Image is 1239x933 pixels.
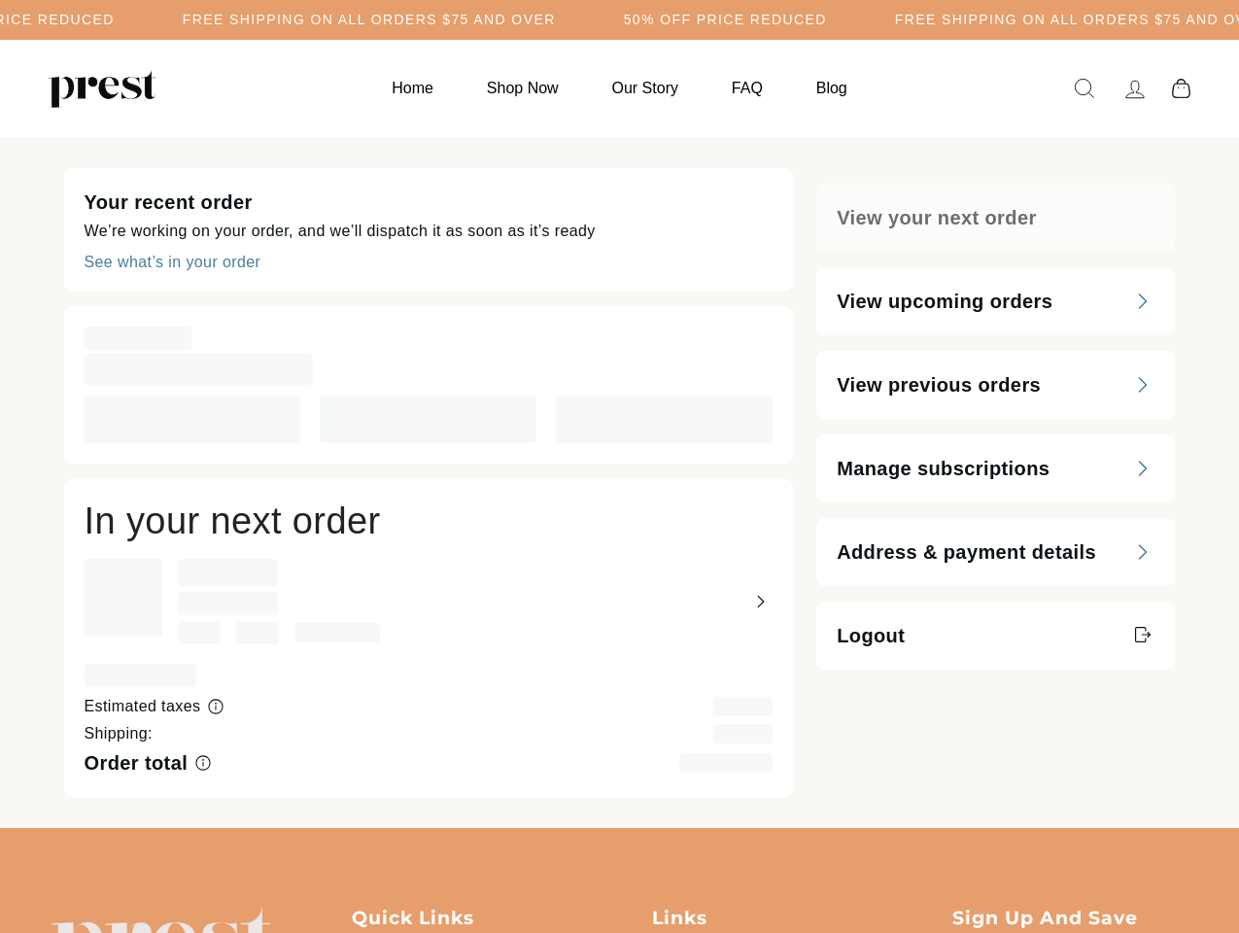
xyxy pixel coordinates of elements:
[837,371,1041,398] span: View previous orders
[49,69,155,108] img: PREST ORGANICS
[367,69,458,107] a: Home
[85,752,189,774] span: Order total
[183,12,556,28] h5: Free Shipping on all orders $75 and over
[588,69,703,107] a: Our Story
[816,434,1175,502] a: Manage subscriptions
[556,397,773,443] span: ‌
[85,397,301,443] span: ‌
[713,697,773,716] span: ‌
[952,906,1188,931] p: Sign up and save
[837,538,1096,566] span: Address & payment details
[816,602,1175,670] a: Logout
[837,622,905,649] span: Logout
[463,69,583,107] a: Shop Now
[652,906,888,931] p: Links
[792,69,872,107] a: Blog
[85,191,253,213] span: Your recent order
[713,724,773,743] span: ‌
[178,621,221,644] span: ‌
[816,184,1175,252] a: View your next order
[85,223,596,239] span: We’re working on your order, and we’ll dispatch it as soon as it’s ready
[236,621,279,644] span: ‌
[85,327,191,350] span: ‌
[367,69,871,107] ul: Primary
[85,559,162,637] span: ‌
[707,69,787,107] a: FAQ
[352,906,588,931] p: Quick Links
[816,351,1175,419] a: View previous orders
[85,664,196,687] span: ‌
[320,397,536,443] span: ‌
[85,354,313,385] span: ‌
[178,592,278,615] span: ‌
[85,255,261,270] div: See what’s in your order
[85,698,201,714] span: Estimated taxes
[178,559,278,586] span: ‌
[624,12,827,28] h5: 50% OFF PRICE REDUCED
[837,288,1052,315] span: View upcoming orders
[816,518,1175,586] a: Address & payment details
[85,725,153,742] span: Shipping:
[679,753,773,773] span: ‌
[816,267,1175,335] a: View upcoming orders
[85,500,774,543] h2: In your next order
[837,455,1050,482] span: Manage subscriptions
[837,204,1036,231] span: View your next order
[294,623,380,642] span: ‌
